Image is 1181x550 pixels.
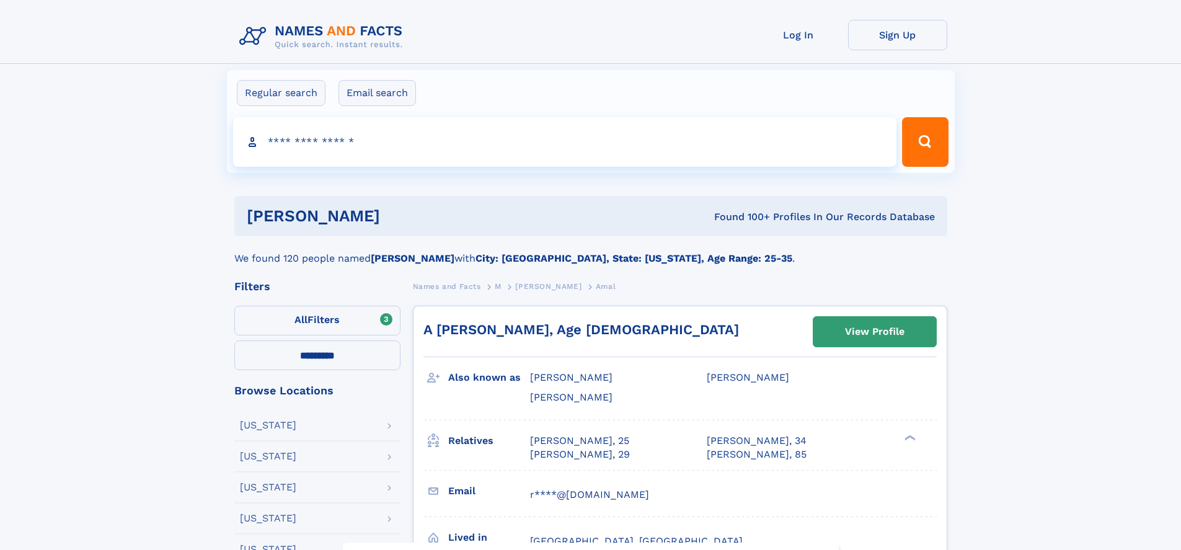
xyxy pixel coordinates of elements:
[547,210,935,224] div: Found 100+ Profiles In Our Records Database
[813,317,936,347] a: View Profile
[413,278,481,294] a: Names and Facts
[495,282,502,291] span: M
[530,371,613,383] span: [PERSON_NAME]
[707,434,807,448] a: [PERSON_NAME], 34
[294,314,307,326] span: All
[234,306,400,335] label: Filters
[515,282,582,291] span: [PERSON_NAME]
[530,535,743,547] span: [GEOGRAPHIC_DATA], [GEOGRAPHIC_DATA]
[515,278,582,294] a: [PERSON_NAME]
[233,117,897,167] input: search input
[234,236,947,266] div: We found 120 people named with .
[234,385,400,396] div: Browse Locations
[902,117,948,167] button: Search Button
[240,513,296,523] div: [US_STATE]
[495,278,502,294] a: M
[234,20,413,53] img: Logo Names and Facts
[707,448,807,461] a: [PERSON_NAME], 85
[530,448,630,461] a: [PERSON_NAME], 29
[338,80,416,106] label: Email search
[530,391,613,403] span: [PERSON_NAME]
[423,322,739,337] a: A [PERSON_NAME], Age [DEMOGRAPHIC_DATA]
[448,367,530,388] h3: Also known as
[848,20,947,50] a: Sign Up
[240,451,296,461] div: [US_STATE]
[448,527,530,548] h3: Lived in
[247,208,547,224] h1: [PERSON_NAME]
[371,252,454,264] b: [PERSON_NAME]
[530,434,629,448] a: [PERSON_NAME], 25
[448,430,530,451] h3: Relatives
[240,482,296,492] div: [US_STATE]
[237,80,325,106] label: Regular search
[707,371,789,383] span: [PERSON_NAME]
[901,433,916,441] div: ❯
[234,281,400,292] div: Filters
[845,317,905,346] div: View Profile
[475,252,792,264] b: City: [GEOGRAPHIC_DATA], State: [US_STATE], Age Range: 25-35
[240,420,296,430] div: [US_STATE]
[596,282,616,291] span: Amal
[749,20,848,50] a: Log In
[448,481,530,502] h3: Email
